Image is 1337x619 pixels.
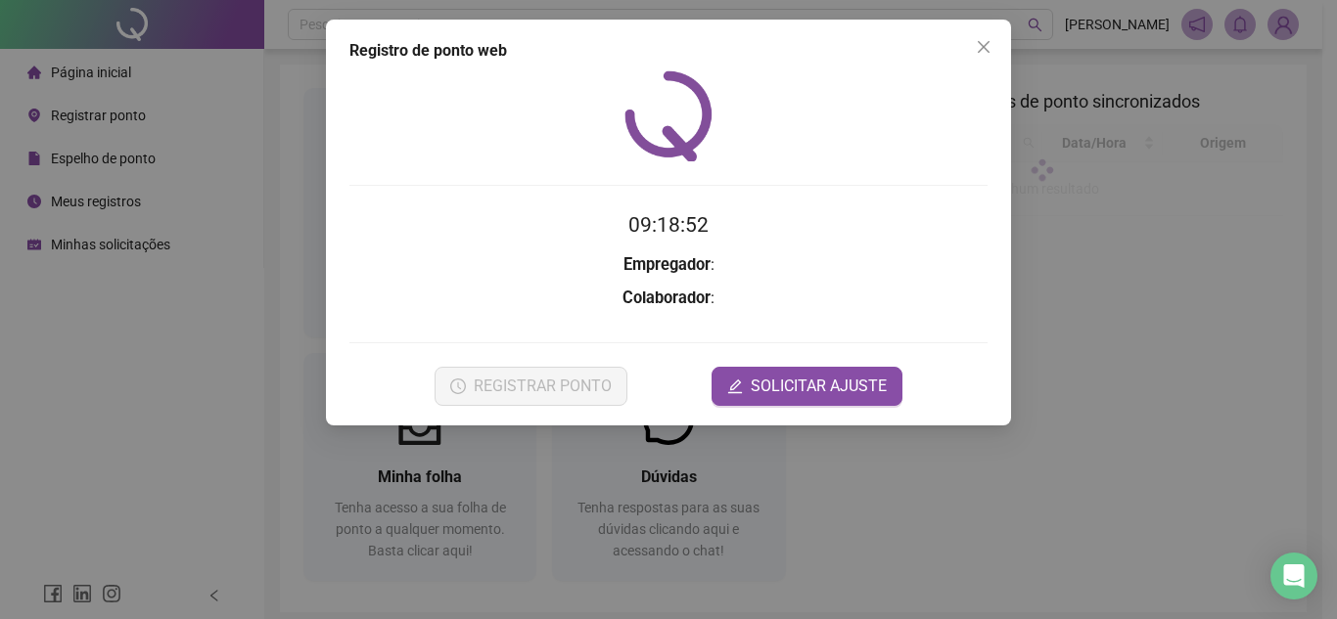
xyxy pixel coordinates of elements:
strong: Colaborador [622,288,711,307]
h3: : [349,286,988,311]
span: SOLICITAR AJUSTE [751,375,887,398]
button: editSOLICITAR AJUSTE [712,367,902,406]
h3: : [349,252,988,278]
button: REGISTRAR PONTO [435,367,627,406]
button: Close [968,31,999,63]
div: Registro de ponto web [349,39,988,63]
div: Open Intercom Messenger [1270,553,1317,599]
span: close [976,39,991,55]
strong: Empregador [623,255,711,274]
time: 09:18:52 [628,213,709,237]
img: QRPoint [624,70,713,161]
span: edit [727,378,743,394]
